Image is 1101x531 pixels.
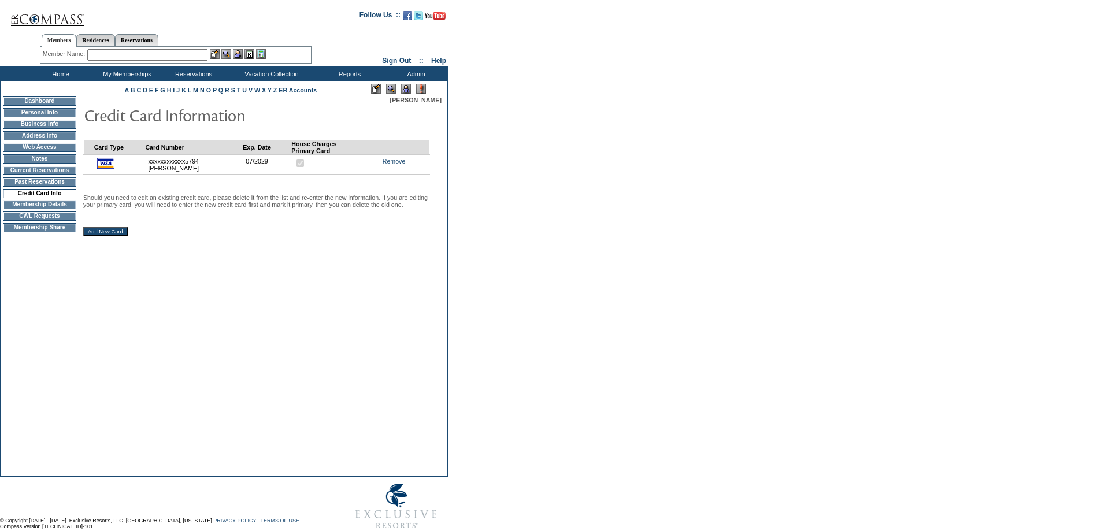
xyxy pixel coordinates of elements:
td: Past Reservations [3,177,76,187]
img: b_calculator.gif [256,49,266,59]
a: N [200,87,205,94]
p: Should you need to edit an existing credit card, please delete it from the list and re-enter the ... [83,194,430,208]
td: Notes [3,154,76,164]
td: House Charges Primary Card [291,140,369,154]
img: Become our fan on Facebook [403,11,412,20]
img: Subscribe to our YouTube Channel [425,12,446,20]
a: Follow us on Twitter [414,14,423,21]
a: V [249,87,253,94]
a: E [149,87,153,94]
img: Follow us on Twitter [414,11,423,20]
a: Help [431,57,446,65]
a: C [136,87,141,94]
a: TERMS OF USE [261,518,300,523]
img: pgTtlCreditCardInfo.gif [84,103,315,127]
td: Reservations [159,66,225,81]
td: Home [26,66,92,81]
div: Member Name: [43,49,87,59]
a: Subscribe to our YouTube Channel [425,14,446,21]
td: Vacation Collection [225,66,315,81]
img: Edit Mode [371,84,381,94]
a: Become our fan on Facebook [403,14,412,21]
td: Card Number [145,140,243,154]
img: View Mode [386,84,396,94]
a: Residences [76,34,115,46]
td: xxxxxxxxxxxx5794 [PERSON_NAME] [145,154,243,174]
img: Impersonate [233,49,243,59]
a: J [176,87,180,94]
a: Z [273,87,277,94]
td: Admin [381,66,448,81]
td: My Memberships [92,66,159,81]
a: H [167,87,172,94]
a: A [125,87,129,94]
img: Impersonate [401,84,411,94]
a: Y [268,87,272,94]
td: Web Access [3,143,76,152]
a: S [231,87,235,94]
td: Credit Card Info [3,189,76,198]
td: Personal Info [3,108,76,117]
a: M [193,87,198,94]
a: Members [42,34,77,47]
a: Sign Out [382,57,411,65]
a: Q [218,87,223,94]
img: View [221,49,231,59]
a: ER Accounts [279,87,317,94]
a: X [262,87,266,94]
a: I [173,87,175,94]
a: U [242,87,247,94]
a: G [160,87,165,94]
td: Card Type [94,140,146,154]
a: Reservations [115,34,158,46]
a: R [225,87,229,94]
a: Remove [383,158,406,165]
img: icon_cc_visa.gif [97,158,114,169]
td: Membership Share [3,223,76,232]
td: Address Info [3,131,76,140]
a: O [206,87,211,94]
a: K [181,87,186,94]
a: PRIVACY POLICY [213,518,256,523]
td: CWL Requests [3,211,76,221]
td: Reports [315,66,381,81]
span: [PERSON_NAME] [390,96,442,103]
td: Business Info [3,120,76,129]
a: B [131,87,135,94]
img: Reservations [244,49,254,59]
td: Current Reservations [3,166,76,175]
img: Compass Home [10,3,85,27]
a: D [143,87,147,94]
img: Log Concern/Member Elevation [416,84,426,94]
img: b_edit.gif [210,49,220,59]
td: Membership Details [3,200,76,209]
td: Exp. Date [243,140,291,154]
td: 07/2029 [243,154,291,174]
a: T [237,87,241,94]
a: F [155,87,159,94]
a: P [213,87,217,94]
a: L [188,87,191,94]
input: Add New Card [83,227,128,236]
span: :: [419,57,424,65]
td: Dashboard [3,96,76,106]
td: Follow Us :: [359,10,401,24]
a: W [254,87,260,94]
